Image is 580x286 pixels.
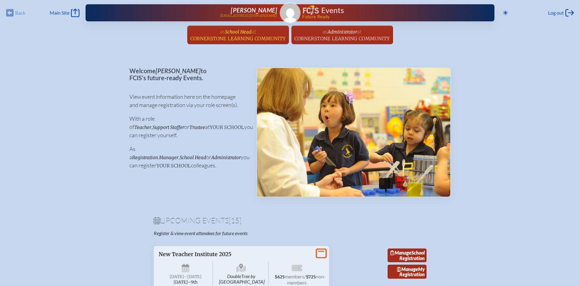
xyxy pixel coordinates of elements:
[50,9,79,17] a: Main Site
[154,230,315,236] p: Register & view event attendees for future events
[174,280,198,285] span: [DATE]–⁠9th
[134,124,151,130] span: Teacher
[190,36,286,41] span: Cornerstone Learning Community
[156,67,201,74] span: [PERSON_NAME]
[302,15,475,19] span: Future Ready
[306,274,316,280] span: $725
[170,274,184,279] span: [DATE]
[397,266,418,272] span: Manage
[294,36,390,41] span: Cornerstone Learning Community
[231,6,277,14] span: [PERSON_NAME]
[189,124,205,130] span: Trustee
[275,274,285,280] span: $625
[50,10,69,16] span: Main Site
[251,28,256,35] span: at
[285,273,304,279] span: members
[292,26,392,44] a: asAdministratoratCornerstone Learning Community
[357,28,362,35] span: at
[188,26,288,44] a: asSchool HeadatCornerstone Learning Community
[184,274,202,279] span: –[DATE]
[153,124,184,130] span: Support Staffer
[257,68,450,197] img: Events
[287,273,326,285] span: non-members
[280,3,300,23] img: Gravatar
[388,265,427,279] a: ManageMy Registration
[280,2,301,23] a: Gravatar
[129,145,247,170] p: As a , or you can register colleagues.
[105,7,277,19] a: [PERSON_NAME][EMAIL_ADDRESS][DOMAIN_NAME]
[180,155,206,160] span: School Head
[388,248,427,263] a: ManageSchool Registration
[210,124,244,130] span: your school
[304,273,306,279] span: /
[548,10,564,16] span: Log out
[129,67,247,81] p: Welcome to FCIS’s future-ready Events.
[129,93,247,109] p: View event information here on the homepage and manage registration via your role screen(s).
[156,163,191,169] span: your school
[220,28,225,35] span: as
[303,5,475,19] div: FCIS Events — Future ready
[211,155,241,160] span: Administrator
[229,216,241,225] span: [15]
[220,14,277,18] p: [EMAIL_ADDRESS][DOMAIN_NAME]
[129,115,247,139] p: With a role of , or at you can register yourself.
[154,217,427,224] h1: Upcoming Events
[390,250,411,256] span: Manage
[225,29,251,35] span: School Head
[328,29,357,35] span: Administrator
[159,251,231,258] span: New Teacher Institute 2025
[322,28,328,35] span: as
[132,155,178,160] span: Registration Manager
